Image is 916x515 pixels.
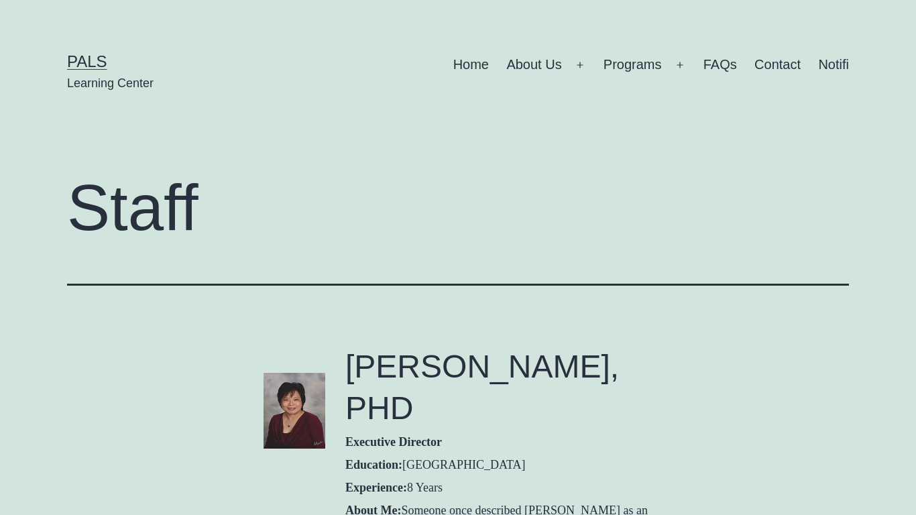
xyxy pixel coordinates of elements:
a: Programs [595,48,671,82]
a: Contact [746,48,809,82]
strong: Executive Director [345,435,442,449]
strong: Education: [345,458,402,471]
a: About Us [498,48,571,82]
a: Home [444,48,498,82]
p: Learning Center [67,75,154,92]
h1: Staff [67,172,849,243]
img: Ruth [264,373,325,449]
strong: Experience: [345,481,407,494]
a: FAQs [695,48,746,82]
a: PALS [67,52,107,70]
h2: [PERSON_NAME], PHD [345,346,652,430]
a: Notifi [809,48,858,82]
nav: Primary menu [453,48,849,82]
